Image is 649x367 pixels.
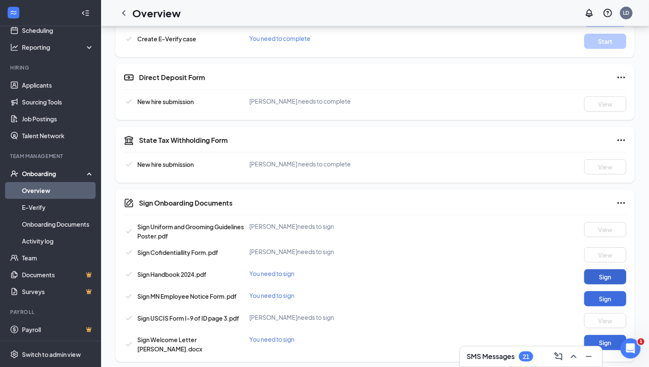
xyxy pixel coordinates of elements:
[584,313,626,328] button: View
[584,291,626,306] button: Sign
[10,308,92,316] div: Payroll
[137,223,244,240] span: Sign Uniform and Grooming Guidelines Poster.pdf
[22,283,94,300] a: SurveysCrown
[569,351,579,362] svg: ChevronUp
[249,222,417,230] div: [PERSON_NAME] needs to sign
[616,198,626,208] svg: Ellipses
[603,8,613,18] svg: QuestionInfo
[249,160,351,168] span: [PERSON_NAME] needs to complete
[139,136,228,145] h5: State Tax Withholding Form
[81,9,90,17] svg: Collapse
[22,199,94,216] a: E-Verify
[22,321,94,338] a: PayrollCrown
[137,336,202,353] span: Sign Welcome Letter [PERSON_NAME].docx
[137,249,218,256] span: Sign Cofidentiallity Form.pdf
[137,271,206,278] span: Sign Handbook 2024.pdf
[10,64,92,71] div: Hiring
[22,182,94,199] a: Overview
[523,353,529,360] div: 21
[124,339,134,349] svg: Checkmark
[249,247,417,256] div: [PERSON_NAME] needs to sign
[616,135,626,145] svg: Ellipses
[9,8,18,17] svg: WorkstreamLogo
[124,135,134,145] svg: TaxGovernmentIcon
[137,35,196,43] span: Create E-Verify case
[124,96,134,107] svg: Checkmark
[137,98,194,105] span: New hire submission
[124,72,134,83] svg: DirectDepositIcon
[584,335,626,350] button: Sign
[124,247,134,257] svg: Checkmark
[124,291,134,301] svg: Checkmark
[249,269,417,278] div: You need to sign
[22,22,94,39] a: Scheduling
[249,97,351,105] span: [PERSON_NAME] needs to complete
[22,43,94,51] div: Reporting
[10,43,19,51] svg: Analysis
[124,313,134,323] svg: Checkmark
[10,350,19,359] svg: Settings
[553,351,564,362] svg: ComposeMessage
[584,8,594,18] svg: Notifications
[22,350,81,359] div: Switch to admin view
[584,247,626,263] button: View
[22,77,94,94] a: Applicants
[119,8,129,18] svg: ChevronLeft
[137,292,237,300] span: Sign MN Employee Notice Form.pdf
[620,338,641,359] iframe: Intercom live chat
[584,34,626,49] button: Start
[124,198,134,208] svg: CompanyDocumentIcon
[124,34,134,44] svg: Checkmark
[22,110,94,127] a: Job Postings
[137,161,194,168] span: New hire submission
[249,313,417,321] div: [PERSON_NAME] needs to sign
[22,169,87,178] div: Onboarding
[584,269,626,284] button: Sign
[584,159,626,174] button: View
[139,73,205,82] h5: Direct Deposit Form
[22,127,94,144] a: Talent Network
[22,266,94,283] a: DocumentsCrown
[22,249,94,266] a: Team
[22,233,94,249] a: Activity log
[124,159,134,169] svg: Checkmark
[567,350,580,363] button: ChevronUp
[467,352,515,361] h3: SMS Messages
[582,350,596,363] button: Minimize
[552,350,565,363] button: ComposeMessage
[22,94,94,110] a: Sourcing Tools
[22,216,94,233] a: Onboarding Documents
[249,35,310,42] span: You need to complete
[10,153,92,160] div: Team Management
[616,72,626,83] svg: Ellipses
[124,269,134,279] svg: Checkmark
[249,335,417,343] div: You need to sign
[584,96,626,112] button: View
[249,291,417,300] div: You need to sign
[124,226,134,236] svg: Checkmark
[638,338,644,345] span: 1
[584,351,594,362] svg: Minimize
[10,169,19,178] svg: UserCheck
[139,198,232,208] h5: Sign Onboarding Documents
[137,314,239,322] span: Sign USCIS Form I-9 of ID page 3.pdf
[623,9,630,16] div: LD
[584,222,626,237] button: View
[132,6,181,20] h1: Overview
